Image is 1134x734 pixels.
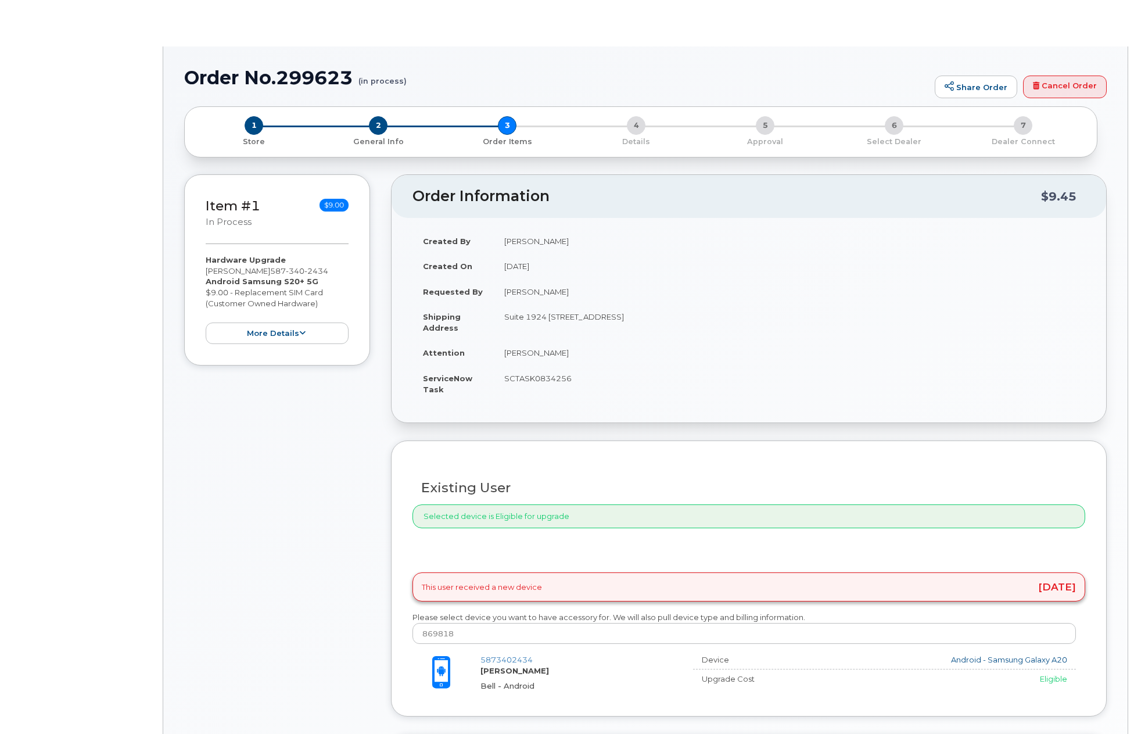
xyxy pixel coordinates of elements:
[412,572,1085,602] div: This user received a new device
[861,654,1067,665] div: Android - Samsung Galaxy A20
[206,255,349,344] div: [PERSON_NAME] $9.00 - Replacement SIM Card (Customer Owned Hardware)
[206,198,260,214] a: Item #1
[1038,582,1076,592] span: [DATE]
[935,76,1017,99] a: Share Order
[494,228,1085,254] td: [PERSON_NAME]
[1023,76,1107,99] a: Cancel Order
[480,666,549,675] strong: [PERSON_NAME]
[494,366,1085,402] td: SCTASK0834256
[286,266,304,275] span: 340
[1041,185,1076,207] div: $9.45
[304,266,328,275] span: 2434
[423,374,472,394] strong: ServiceNow Task
[206,255,286,264] strong: Hardware Upgrade
[245,116,263,135] span: 1
[206,323,349,344] button: more details
[423,348,465,357] strong: Attention
[199,137,309,147] p: Store
[494,253,1085,279] td: [DATE]
[184,67,929,88] h1: Order No.299623
[494,279,1085,305] td: [PERSON_NAME]
[423,312,461,332] strong: Shipping Address
[314,135,443,147] a: 2 General Info
[423,287,483,296] strong: Requested By
[494,304,1085,340] td: Suite 1924 [STREET_ADDRESS]
[358,67,407,85] small: (in process)
[423,237,471,246] strong: Created By
[693,674,853,685] div: Upgrade Cost
[270,266,328,275] span: 587
[412,188,1041,205] h2: Order Information
[421,481,1076,495] h3: Existing User
[494,340,1085,366] td: [PERSON_NAME]
[693,654,853,665] div: Device
[320,199,349,212] span: $9.00
[423,262,472,271] strong: Created On
[412,612,1085,644] div: Please select device you want to have accessory for. We will also pull device type and billing in...
[206,277,318,286] strong: Android Samsung S20+ 5G
[194,135,314,147] a: 1 Store
[369,116,387,135] span: 2
[206,217,252,227] small: in process
[480,655,533,664] a: 5873402434
[480,681,674,692] div: Bell - Android
[412,504,1085,528] div: Selected device is Eligible for upgrade
[861,674,1067,685] div: Eligible
[318,137,438,147] p: General Info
